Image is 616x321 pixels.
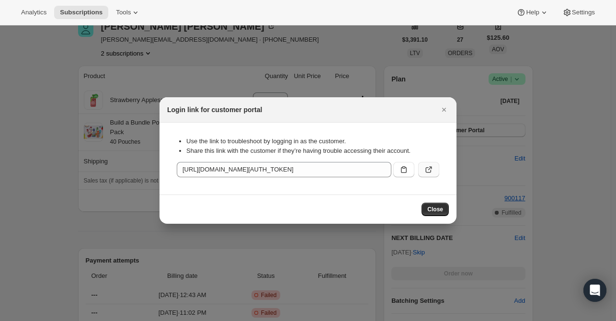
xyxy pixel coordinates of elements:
span: Tools [116,9,131,16]
li: Use the link to troubleshoot by logging in as the customer. [186,137,439,146]
span: Analytics [21,9,46,16]
button: Tools [110,6,146,19]
button: Close [422,203,449,216]
span: Help [526,9,539,16]
button: Settings [557,6,601,19]
li: Share this link with the customer if they’re having trouble accessing their account. [186,146,439,156]
button: Analytics [15,6,52,19]
button: Close [437,103,451,116]
span: Subscriptions [60,9,103,16]
div: Open Intercom Messenger [583,279,606,302]
button: Help [511,6,554,19]
h2: Login link for customer portal [167,105,262,115]
span: Settings [572,9,595,16]
span: Close [427,206,443,213]
button: Subscriptions [54,6,108,19]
